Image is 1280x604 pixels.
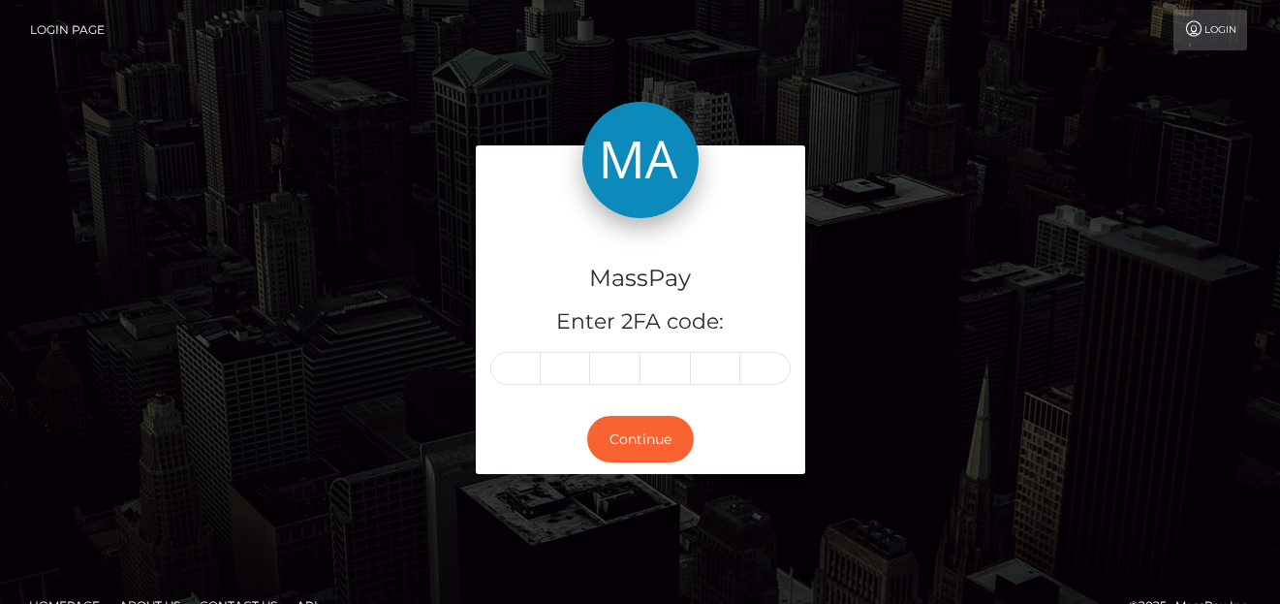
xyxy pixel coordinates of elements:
h5: Enter 2FA code: [490,307,791,337]
h4: MassPay [490,262,791,296]
a: Login [1173,10,1247,50]
button: Continue [587,416,694,463]
img: MassPay [582,102,699,218]
a: Login Page [30,10,105,50]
